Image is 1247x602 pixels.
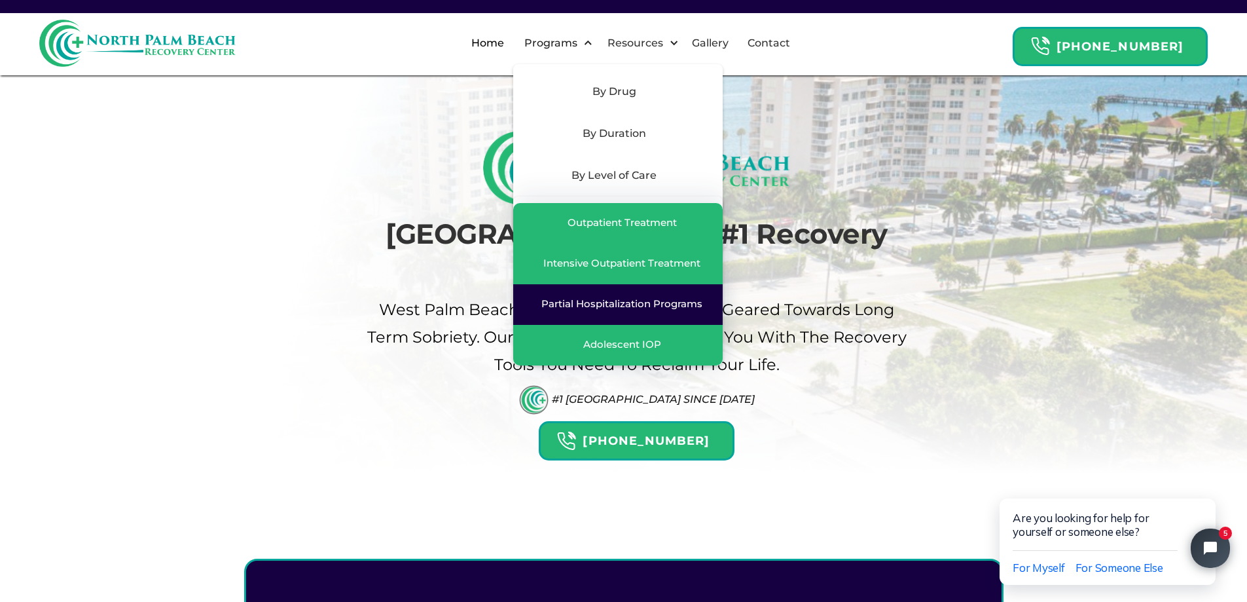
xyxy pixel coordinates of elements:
[513,155,723,197] div: By Level of Care
[539,415,734,461] a: Header Calendar Icons[PHONE_NUMBER]
[365,296,909,379] p: West palm beach's Choice For drug Rehab Geared Towards Long term sobriety. Our Recovery Center pr...
[521,168,707,183] div: By Level of Care
[583,338,661,351] div: Adolescent IOP
[583,434,710,448] strong: [PHONE_NUMBER]
[513,325,723,366] a: Adolescent IOP
[513,197,723,238] div: Mental Health
[513,113,723,155] div: By Duration
[521,35,581,51] div: Programs
[365,217,909,284] h1: [GEOGRAPHIC_DATA]'s #1 Recovery Center
[513,244,723,284] a: Intensive Outpatient Treatment
[556,431,576,451] img: Header Calendar Icons
[513,22,596,64] div: Programs
[740,22,798,64] a: Contact
[513,71,723,113] div: By Drug
[513,197,723,366] nav: By Level of Care
[1013,20,1208,66] a: Header Calendar Icons[PHONE_NUMBER]
[972,457,1247,602] iframe: Tidio Chat
[568,216,677,229] div: Outpatient Treatment
[463,22,512,64] a: Home
[552,393,755,405] div: #1 [GEOGRAPHIC_DATA] Since [DATE]
[1030,36,1050,56] img: Header Calendar Icons
[604,35,666,51] div: Resources
[521,126,707,141] div: By Duration
[521,84,707,100] div: By Drug
[684,22,736,64] a: Gallery
[596,22,682,64] div: Resources
[541,297,702,310] div: Partial Hospitalization Programs
[1057,39,1184,54] strong: [PHONE_NUMBER]
[543,257,700,270] div: Intensive Outpatient Treatment
[483,131,790,204] img: North Palm Beach Recovery Logo (Rectangle)
[513,64,723,238] nav: Programs
[513,203,723,244] a: Outpatient Treatment
[513,284,723,325] a: Partial Hospitalization Programs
